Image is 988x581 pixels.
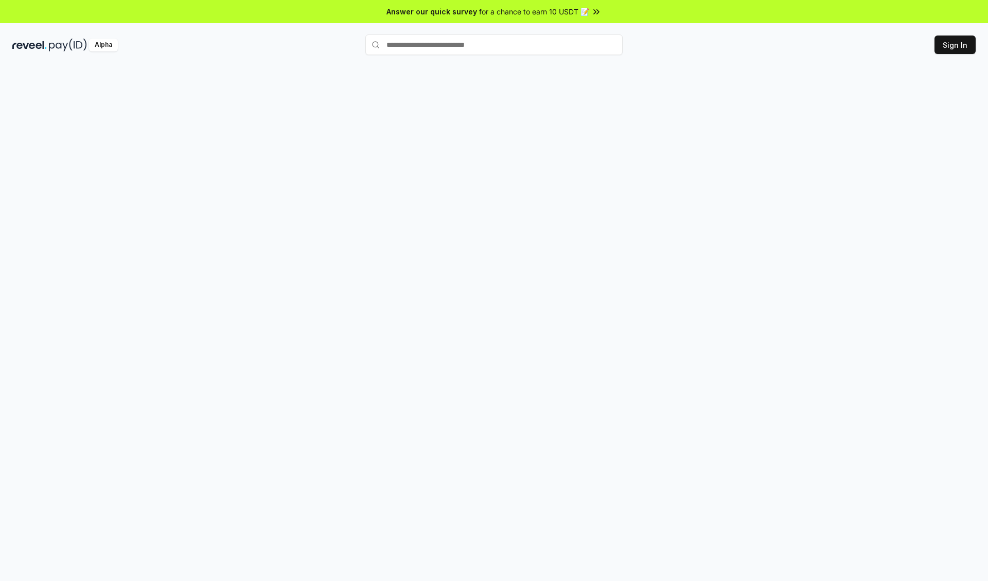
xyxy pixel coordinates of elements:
span: Answer our quick survey [386,6,477,17]
span: for a chance to earn 10 USDT 📝 [479,6,589,17]
img: reveel_dark [12,39,47,51]
img: pay_id [49,39,87,51]
button: Sign In [934,36,976,54]
div: Alpha [89,39,118,51]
